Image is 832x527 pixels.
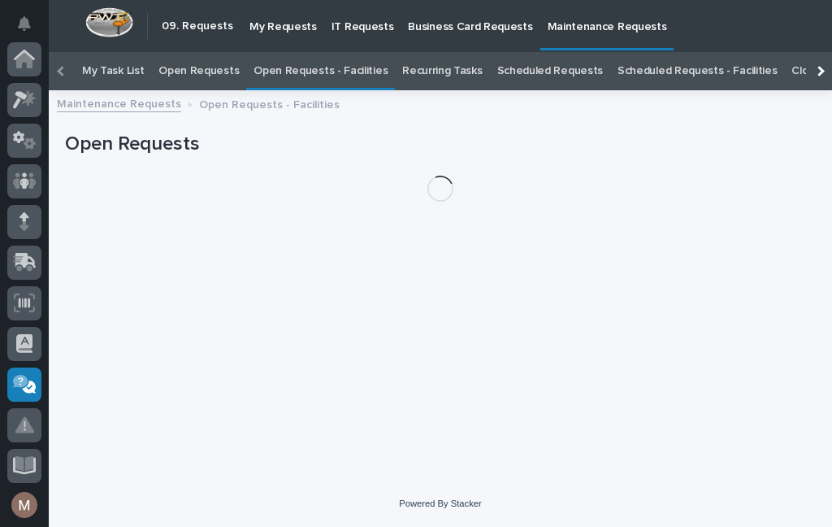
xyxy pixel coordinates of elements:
a: Scheduled Requests - Facilities [617,52,777,90]
a: Maintenance Requests [57,94,181,112]
p: Open Requests - Facilities [199,94,340,112]
a: Scheduled Requests [497,52,603,90]
h1: Open Requests [65,133,816,156]
div: Notifications [20,16,41,42]
h2: 09. Requests [162,20,233,33]
button: users-avatar [7,488,41,522]
a: Open Requests - Facilities [253,52,388,90]
a: Powered By Stacker [399,499,481,508]
a: Open Requests [158,52,239,90]
a: Recurring Tasks [402,52,482,90]
img: Workspace Logo [85,7,133,37]
a: My Task List [82,52,144,90]
button: Notifications [7,7,41,41]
